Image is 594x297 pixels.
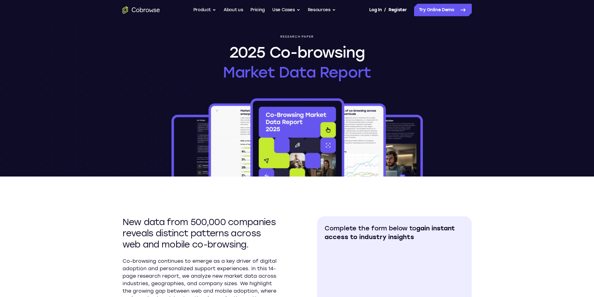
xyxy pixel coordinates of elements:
a: Register [389,4,407,16]
a: Go to the home page [123,6,160,14]
h2: Complete the form below to [325,224,464,241]
h1: 2025 Co-browsing [223,42,371,82]
a: Log In [369,4,382,16]
span: / [384,6,386,14]
img: 2025 Co-browsing Market Data Report [170,97,424,177]
button: Product [193,4,216,16]
a: Pricing [250,4,265,16]
span: gain instant access to industry insights [325,224,455,241]
button: Resources [308,4,336,16]
a: About us [224,4,243,16]
p: Research paper [280,35,314,39]
h2: New data from 500,000 companies reveals distinct patterns across web and mobile co-browsing. [123,216,277,250]
span: Market Data Report [223,62,371,82]
button: Use Cases [272,4,300,16]
a: Try Online Demo [414,4,472,16]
